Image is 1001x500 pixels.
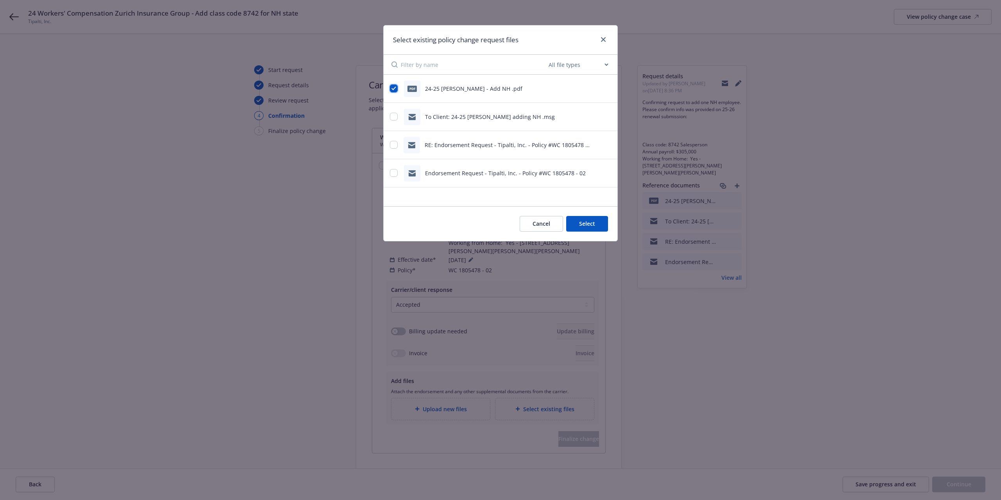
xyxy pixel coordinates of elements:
button: download file [592,169,598,177]
button: preview file [604,141,611,149]
button: preview file [604,169,611,177]
h1: Select existing policy change request files [393,35,518,45]
button: preview file [604,85,611,93]
button: download file [592,141,598,149]
button: download file [592,113,598,121]
button: Select [566,216,608,232]
span: RE: Endorsement Request - Tipalti, Inc. - Policy #WC 1805478 - 02 [425,141,590,157]
span: 24-25 [PERSON_NAME] - Add NH .pdf [425,85,522,92]
button: Cancel [520,216,563,232]
span: Endorsement Request - Tipalti, Inc. - Policy #WC 1805478 - 02 [425,169,586,177]
svg: Search [391,61,398,68]
span: pdf [407,86,417,92]
button: preview file [604,113,611,121]
input: Filter by name [401,55,547,74]
a: close [599,35,608,44]
button: download file [592,85,598,93]
span: To Client: 24-25 [PERSON_NAME] adding NH .msg [425,113,555,121]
